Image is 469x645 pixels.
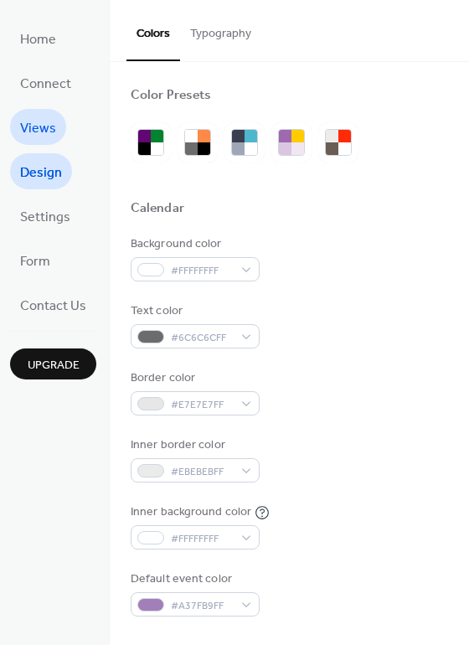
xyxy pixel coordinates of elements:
[10,242,60,278] a: Form
[171,329,233,347] span: #6C6C6CFF
[131,302,256,320] div: Text color
[171,396,233,414] span: #E7E7E7FF
[171,463,233,481] span: #EBEBEBFF
[10,348,96,379] button: Upgrade
[20,249,50,275] span: Form
[10,198,80,234] a: Settings
[131,436,256,454] div: Inner border color
[131,87,211,105] div: Color Presets
[20,27,56,53] span: Home
[131,503,251,521] div: Inner background color
[20,71,71,97] span: Connect
[131,570,256,588] div: Default event color
[10,153,72,189] a: Design
[131,200,184,218] div: Calendar
[171,530,233,548] span: #FFFFFFFF
[10,286,96,322] a: Contact Us
[171,597,233,615] span: #A37FB9FF
[171,262,233,280] span: #FFFFFFFF
[20,293,86,319] span: Contact Us
[28,357,80,374] span: Upgrade
[10,64,81,101] a: Connect
[131,235,256,253] div: Background color
[10,20,66,56] a: Home
[20,204,70,230] span: Settings
[10,109,66,145] a: Views
[20,116,56,142] span: Views
[131,369,256,387] div: Border color
[20,160,62,186] span: Design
